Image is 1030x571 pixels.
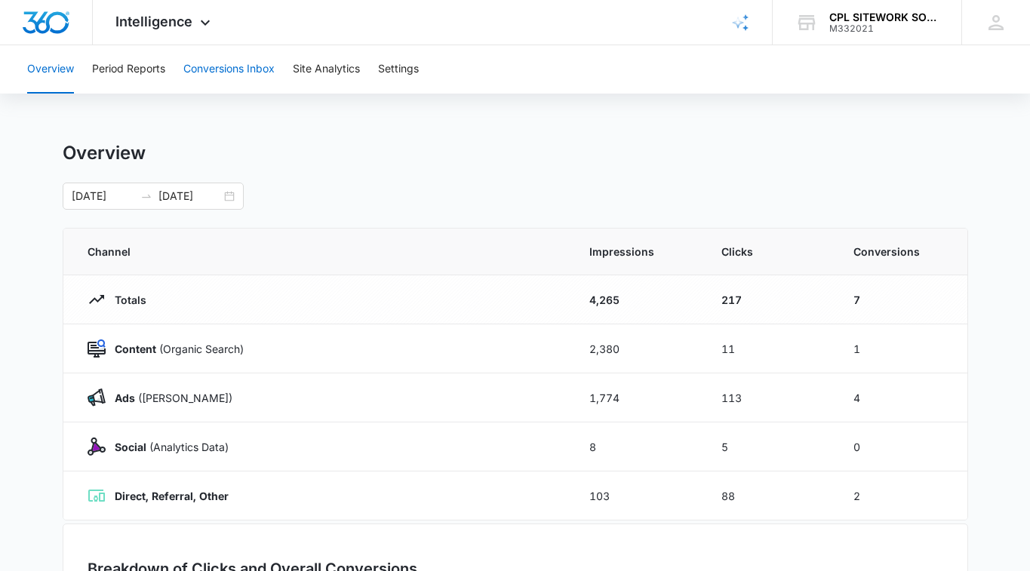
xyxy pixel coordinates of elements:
[106,341,244,357] p: (Organic Search)
[88,244,553,259] span: Channel
[88,339,106,358] img: Content
[703,324,835,373] td: 11
[571,471,703,520] td: 103
[106,439,229,455] p: (Analytics Data)
[115,342,156,355] strong: Content
[27,45,74,94] button: Overview
[571,324,703,373] td: 2,380
[571,373,703,422] td: 1,774
[140,190,152,202] span: to
[835,324,967,373] td: 1
[106,390,232,406] p: ([PERSON_NAME])
[158,188,221,204] input: End date
[115,441,146,453] strong: Social
[835,373,967,422] td: 4
[835,471,967,520] td: 2
[835,275,967,324] td: 7
[293,45,360,94] button: Site Analytics
[378,45,419,94] button: Settings
[703,471,835,520] td: 88
[140,190,152,202] span: swap-right
[183,45,275,94] button: Conversions Inbox
[88,437,106,456] img: Social
[721,244,817,259] span: Clicks
[589,244,685,259] span: Impressions
[835,422,967,471] td: 0
[571,275,703,324] td: 4,265
[115,14,192,29] span: Intelligence
[571,422,703,471] td: 8
[829,11,939,23] div: account name
[703,275,835,324] td: 217
[115,391,135,404] strong: Ads
[115,490,229,502] strong: Direct, Referral, Other
[106,292,146,308] p: Totals
[63,142,146,164] h1: Overview
[703,373,835,422] td: 113
[92,45,165,94] button: Period Reports
[88,388,106,407] img: Ads
[703,422,835,471] td: 5
[72,188,134,204] input: Start date
[829,23,939,34] div: account id
[853,244,943,259] span: Conversions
